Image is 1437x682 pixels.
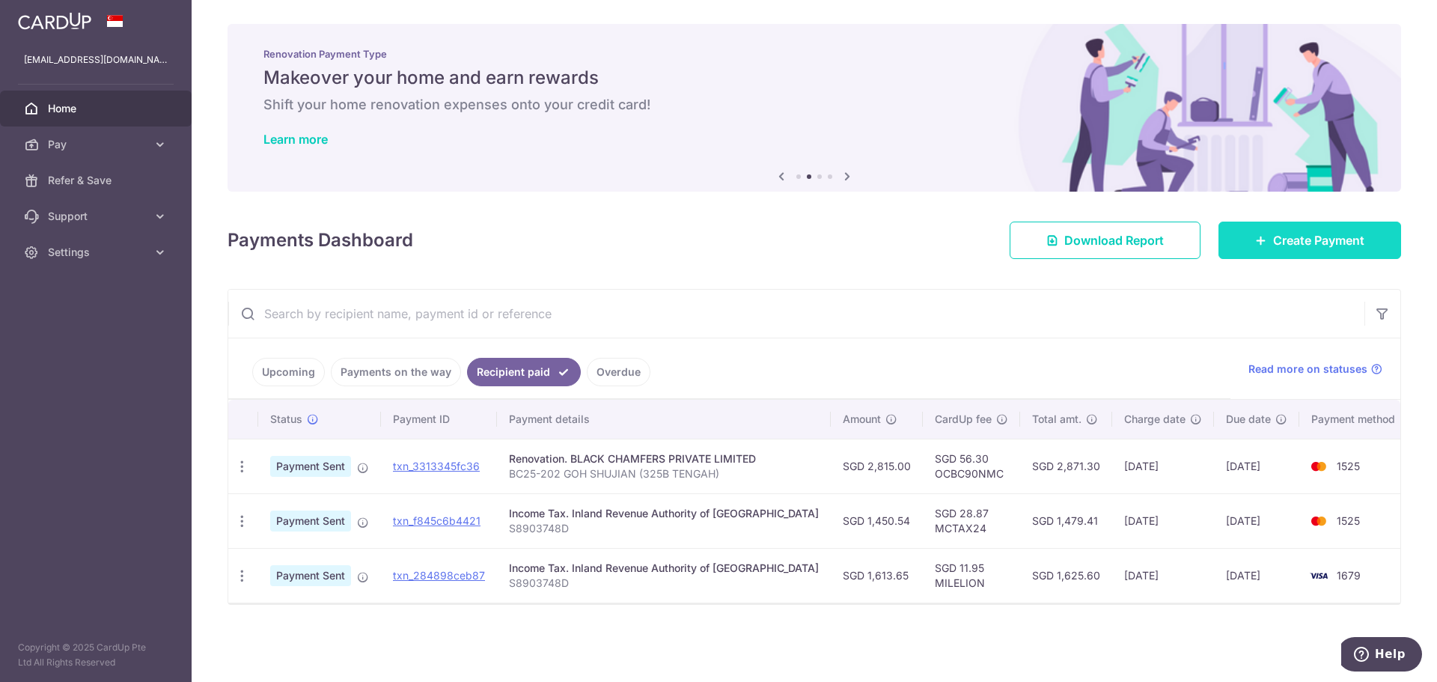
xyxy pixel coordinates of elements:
span: Download Report [1064,231,1164,249]
div: Income Tax. Inland Revenue Authority of [GEOGRAPHIC_DATA] [509,506,819,521]
a: Upcoming [252,358,325,386]
span: Payment Sent [270,565,351,586]
th: Payment method [1299,400,1413,439]
td: [DATE] [1112,548,1214,603]
div: Renovation. BLACK CHAMFERS PRIVATE LIMITED [509,451,819,466]
img: Bank Card [1304,567,1334,585]
td: [DATE] [1112,439,1214,493]
span: 1679 [1337,569,1361,582]
span: Amount [843,412,881,427]
span: Create Payment [1273,231,1364,249]
a: Download Report [1010,222,1200,259]
a: Learn more [263,132,328,147]
span: Total amt. [1032,412,1081,427]
td: [DATE] [1214,439,1299,493]
span: Read more on statuses [1248,362,1367,377]
img: Bank Card [1304,512,1334,530]
a: Create Payment [1218,222,1401,259]
iframe: Opens a widget where you can find more information [1341,637,1422,675]
td: [DATE] [1214,548,1299,603]
h5: Makeover your home and earn rewards [263,66,1365,90]
img: Bank Card [1304,457,1334,475]
td: SGD 56.30 OCBC90NMC [923,439,1020,493]
p: [EMAIL_ADDRESS][DOMAIN_NAME] [24,52,168,67]
span: Status [270,412,302,427]
div: Income Tax. Inland Revenue Authority of [GEOGRAPHIC_DATA] [509,561,819,576]
img: Renovation banner [228,24,1401,192]
td: SGD 2,871.30 [1020,439,1112,493]
h6: Shift your home renovation expenses onto your credit card! [263,96,1365,114]
td: SGD 1,450.54 [831,493,923,548]
td: SGD 1,479.41 [1020,493,1112,548]
span: Support [48,209,147,224]
a: Payments on the way [331,358,461,386]
td: [DATE] [1214,493,1299,548]
a: Recipient paid [467,358,581,386]
a: Overdue [587,358,650,386]
td: SGD 11.95 MILELION [923,548,1020,603]
span: Due date [1226,412,1271,427]
td: SGD 1,625.60 [1020,548,1112,603]
span: Charge date [1124,412,1186,427]
td: SGD 1,613.65 [831,548,923,603]
p: BC25-202 GOH SHUJIAN (325B TENGAH) [509,466,819,481]
span: Payment Sent [270,456,351,477]
span: Home [48,101,147,116]
a: txn_f845c6b4421 [393,514,480,527]
th: Payment ID [381,400,497,439]
span: Settings [48,245,147,260]
a: Read more on statuses [1248,362,1382,377]
a: txn_3313345fc36 [393,460,480,472]
p: Renovation Payment Type [263,48,1365,60]
img: CardUp [18,12,91,30]
span: 1525 [1337,460,1360,472]
span: 1525 [1337,514,1360,527]
span: Payment Sent [270,511,351,532]
span: Refer & Save [48,173,147,188]
td: [DATE] [1112,493,1214,548]
td: SGD 2,815.00 [831,439,923,493]
a: txn_284898ceb87 [393,569,485,582]
span: Pay [48,137,147,152]
span: CardUp fee [935,412,992,427]
p: S8903748D [509,576,819,591]
th: Payment details [497,400,831,439]
input: Search by recipient name, payment id or reference [228,290,1364,338]
p: S8903748D [509,521,819,536]
h4: Payments Dashboard [228,227,413,254]
td: SGD 28.87 MCTAX24 [923,493,1020,548]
